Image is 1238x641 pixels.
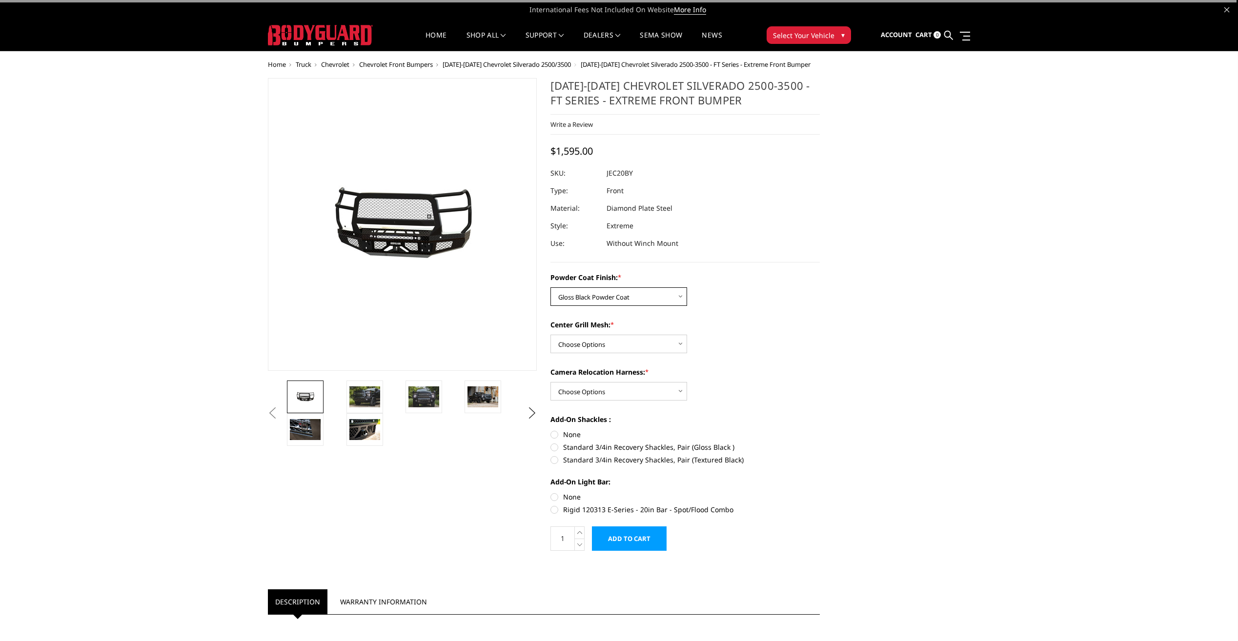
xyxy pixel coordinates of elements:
[702,32,722,51] a: News
[408,386,439,407] img: 2020-2023 Chevrolet Silverado 2500-3500 - FT Series - Extreme Front Bumper
[640,32,682,51] a: SEMA Show
[915,22,941,48] a: Cart 0
[296,60,311,69] a: Truck
[550,320,820,330] label: Center Grill Mesh:
[550,164,599,182] dt: SKU:
[265,406,280,421] button: Previous
[841,30,845,40] span: ▾
[607,182,624,200] dd: Front
[550,200,599,217] dt: Material:
[550,120,593,129] a: Write a Review
[607,200,672,217] dd: Diamond Plate Steel
[550,144,593,158] span: $1,595.00
[550,217,599,235] dt: Style:
[581,60,811,69] span: [DATE]-[DATE] Chevrolet Silverado 2500-3500 - FT Series - Extreme Front Bumper
[443,60,571,69] a: [DATE]-[DATE] Chevrolet Silverado 2500/3500
[467,32,506,51] a: shop all
[915,30,932,39] span: Cart
[592,526,667,551] input: Add to Cart
[525,406,539,421] button: Next
[550,504,820,515] label: Rigid 120313 E-Series - 20in Bar - Spot/Flood Combo
[607,235,678,252] dd: Without Winch Mount
[359,60,433,69] a: Chevrolet Front Bumpers
[674,5,706,15] a: More Info
[268,78,537,371] a: 2020-2023 Chevrolet Silverado 2500-3500 - FT Series - Extreme Front Bumper
[550,182,599,200] dt: Type:
[349,386,380,407] img: 2020-2023 Chevrolet Silverado 2500-3500 - FT Series - Extreme Front Bumper
[767,26,851,44] button: Select Your Vehicle
[550,429,820,440] label: None
[550,492,820,502] label: None
[268,25,373,45] img: BODYGUARD BUMPERS
[526,32,564,51] a: Support
[881,22,912,48] a: Account
[607,217,633,235] dd: Extreme
[550,477,820,487] label: Add-On Light Bar:
[321,60,349,69] a: Chevrolet
[290,390,321,403] img: 2020-2023 Chevrolet Silverado 2500-3500 - FT Series - Extreme Front Bumper
[290,419,321,440] img: 2020-2023 Chevrolet Silverado 2500-3500 - FT Series - Extreme Front Bumper
[584,32,621,51] a: Dealers
[550,455,820,465] label: Standard 3/4in Recovery Shackles, Pair (Textured Black)
[773,30,834,40] span: Select Your Vehicle
[268,589,327,614] a: Description
[550,235,599,252] dt: Use:
[550,78,820,115] h1: [DATE]-[DATE] Chevrolet Silverado 2500-3500 - FT Series - Extreme Front Bumper
[467,386,498,407] img: 2020-2023 Chevrolet Silverado 2500-3500 - FT Series - Extreme Front Bumper
[1189,594,1238,641] iframe: Chat Widget
[550,272,820,282] label: Powder Coat Finish:
[426,32,446,51] a: Home
[268,60,286,69] a: Home
[349,419,380,440] img: 2020-2023 Chevrolet Silverado 2500-3500 - FT Series - Extreme Front Bumper
[934,31,941,39] span: 0
[333,589,434,614] a: Warranty Information
[550,414,820,424] label: Add-On Shackles :
[550,367,820,377] label: Camera Relocation Harness:
[881,30,912,39] span: Account
[607,164,633,182] dd: JEC20BY
[550,442,820,452] label: Standard 3/4in Recovery Shackles, Pair (Gloss Black )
